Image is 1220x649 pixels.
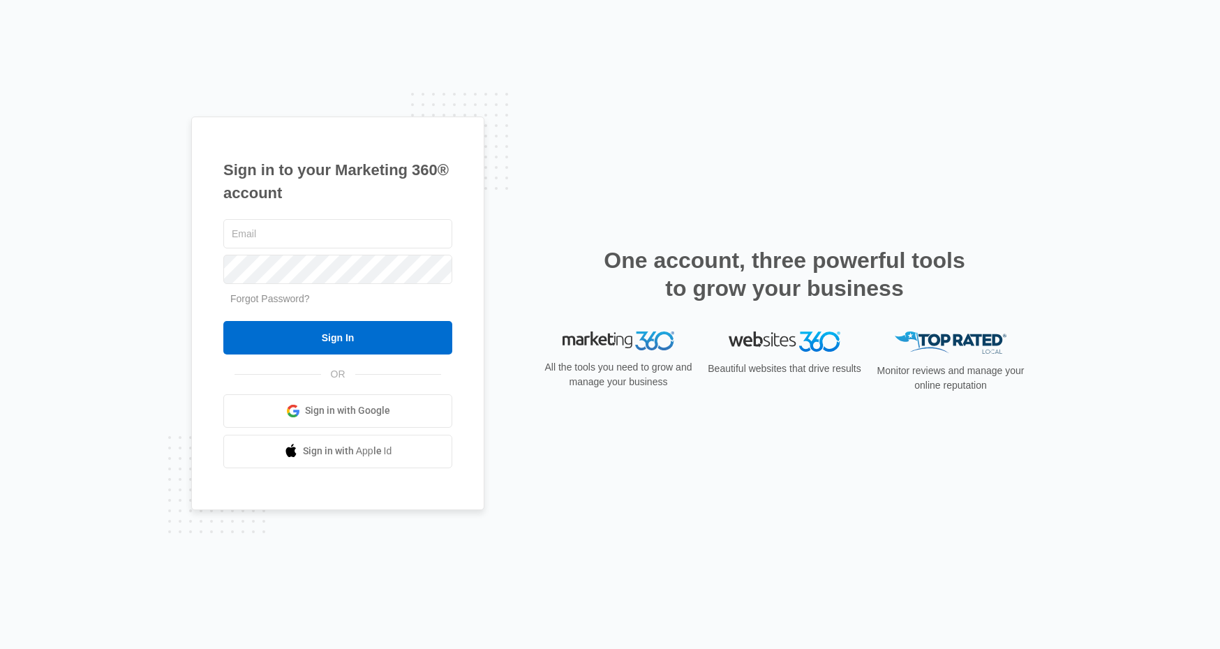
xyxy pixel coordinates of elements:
a: Sign in with Apple Id [223,435,452,468]
a: Forgot Password? [230,293,310,304]
span: Sign in with Apple Id [303,444,392,458]
input: Sign In [223,321,452,355]
span: Sign in with Google [305,403,390,418]
input: Email [223,219,452,248]
p: Monitor reviews and manage your online reputation [872,364,1029,393]
span: OR [321,367,355,382]
img: Websites 360 [729,331,840,352]
img: Top Rated Local [895,331,1006,355]
p: All the tools you need to grow and manage your business [540,360,697,389]
img: Marketing 360 [563,331,674,351]
a: Sign in with Google [223,394,452,428]
h2: One account, three powerful tools to grow your business [600,246,969,302]
p: Beautiful websites that drive results [706,361,863,376]
h1: Sign in to your Marketing 360® account [223,158,452,204]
